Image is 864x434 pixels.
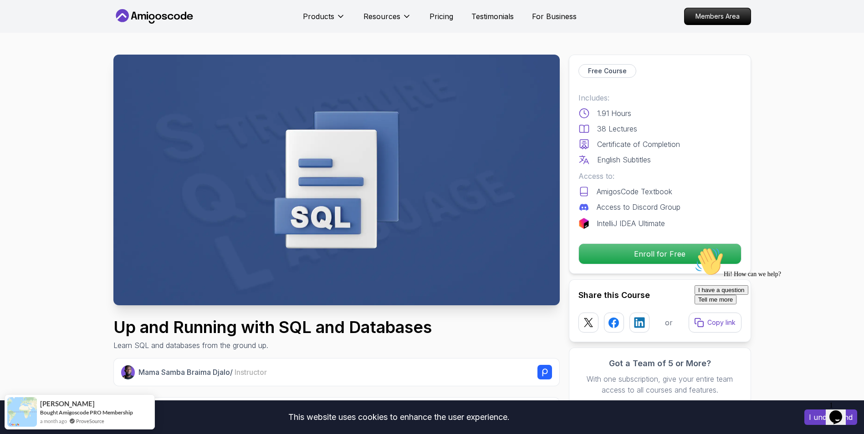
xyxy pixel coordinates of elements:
p: Enroll for Free [579,244,741,264]
p: English Subtitles [597,154,651,165]
p: Free Course [588,66,627,76]
iframe: chat widget [691,243,855,393]
div: 👋Hi! How can we help?I have a questionTell me more [4,4,168,61]
button: Products [303,11,345,29]
button: Accept cookies [804,409,857,425]
p: or [665,317,673,328]
button: Tell me more [4,51,46,61]
img: provesource social proof notification image [7,397,37,427]
p: AmigosCode Textbook [597,186,672,197]
p: Includes: [578,92,741,103]
h1: Up and Running with SQL and Databases [113,318,432,336]
img: jetbrains logo [578,218,589,229]
a: Testimonials [471,11,514,22]
img: Nelson Djalo [121,365,135,379]
img: :wave: [4,4,33,33]
span: [PERSON_NAME] [40,400,95,408]
a: Members Area [684,8,751,25]
p: IntelliJ IDEA Ultimate [597,218,665,229]
div: This website uses cookies to enhance the user experience. [7,407,791,427]
h3: Got a Team of 5 or More? [578,357,741,370]
a: Pricing [429,11,453,22]
iframe: chat widget [826,398,855,425]
span: Instructor [235,368,267,377]
button: I have a question [4,42,57,51]
p: Resources [363,11,400,22]
p: Certificate of Completion [597,139,680,150]
p: With one subscription, give your entire team access to all courses and features. [578,373,741,395]
p: Learn SQL and databases from the ground up. [113,340,432,351]
p: 38 Lectures [597,123,637,134]
p: Access to: [578,171,741,182]
span: Hi! How can we help? [4,27,90,34]
a: Check our Business Plan [578,399,741,410]
p: Members Area [685,8,751,25]
a: ProveSource [76,417,104,425]
a: Amigoscode PRO Membership [59,409,133,416]
button: Enroll for Free [578,243,741,264]
p: Products [303,11,334,22]
img: up-and-running-with-sql_thumbnail [113,55,560,305]
button: Copy link [689,313,741,333]
p: 1.91 Hours [597,108,631,119]
span: Bought [40,409,58,416]
p: Access to Discord Group [597,202,680,212]
p: Mama Samba Braima Djalo / [138,367,267,378]
span: a month ago [40,417,67,425]
button: Resources [363,11,411,29]
a: For Business [532,11,577,22]
h2: Share this Course [578,289,741,302]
